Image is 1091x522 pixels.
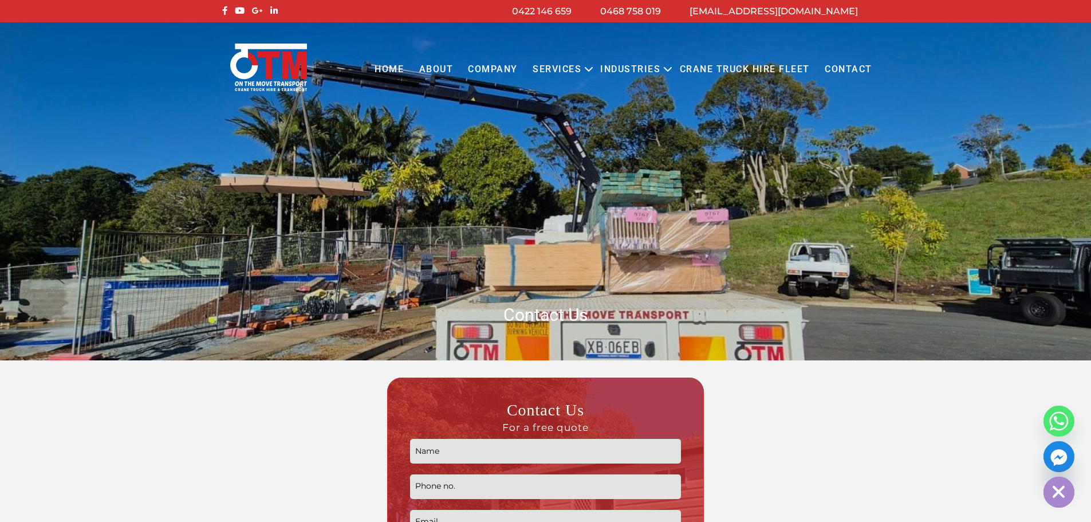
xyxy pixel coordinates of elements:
[1043,441,1074,472] a: Facebook_Messenger
[690,6,858,17] a: [EMAIL_ADDRESS][DOMAIN_NAME]
[525,54,589,85] a: Services
[410,400,681,433] h3: Contact Us
[367,54,411,85] a: Home
[411,54,460,85] a: About
[600,6,661,17] a: 0468 758 019
[593,54,668,85] a: Industries
[410,421,681,434] span: For a free quote
[672,54,817,85] a: Crane Truck Hire Fleet
[817,54,880,85] a: Contact
[512,6,572,17] a: 0422 146 659
[219,304,872,326] h1: Contact Us
[410,439,681,464] input: Name
[460,54,525,85] a: COMPANY
[410,474,681,499] input: Phone no.
[228,42,309,92] img: Otmtransport
[1043,406,1074,437] a: Whatsapp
